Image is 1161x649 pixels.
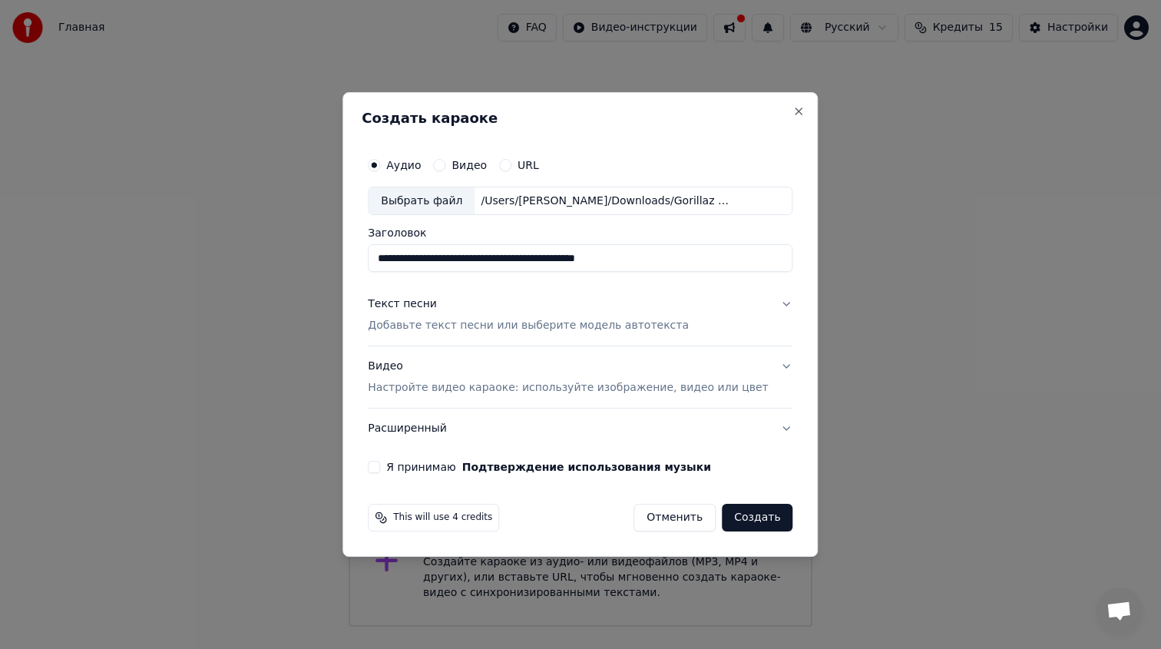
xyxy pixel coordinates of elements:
label: URL [518,160,539,171]
button: Я принимаю [462,462,711,472]
p: Добавьте текст песни или выберите модель автотекста [368,319,689,334]
div: Текст песни [368,297,437,313]
button: Расширенный [368,409,792,449]
div: Видео [368,359,768,396]
label: Видео [451,160,487,171]
div: Выбрать файл [369,187,475,215]
span: This will use 4 credits [393,512,492,524]
label: Аудио [386,160,421,171]
h2: Создать караоке [362,111,799,125]
div: /Users/[PERSON_NAME]/Downloads/Gorillaz - Feel good inc. (Gachi mix) Right Version.mp3 [475,194,736,209]
button: Создать [722,504,792,531]
p: Настройте видео караоке: используйте изображение, видео или цвет [368,380,768,396]
label: Я принимаю [386,462,711,472]
label: Заголовок [368,228,792,239]
button: Текст песниДобавьте текст песни или выберите модель автотекста [368,285,792,346]
button: ВидеоНастройте видео караоке: используйте изображение, видео или цвет [368,347,792,409]
button: Отменить [633,504,716,531]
